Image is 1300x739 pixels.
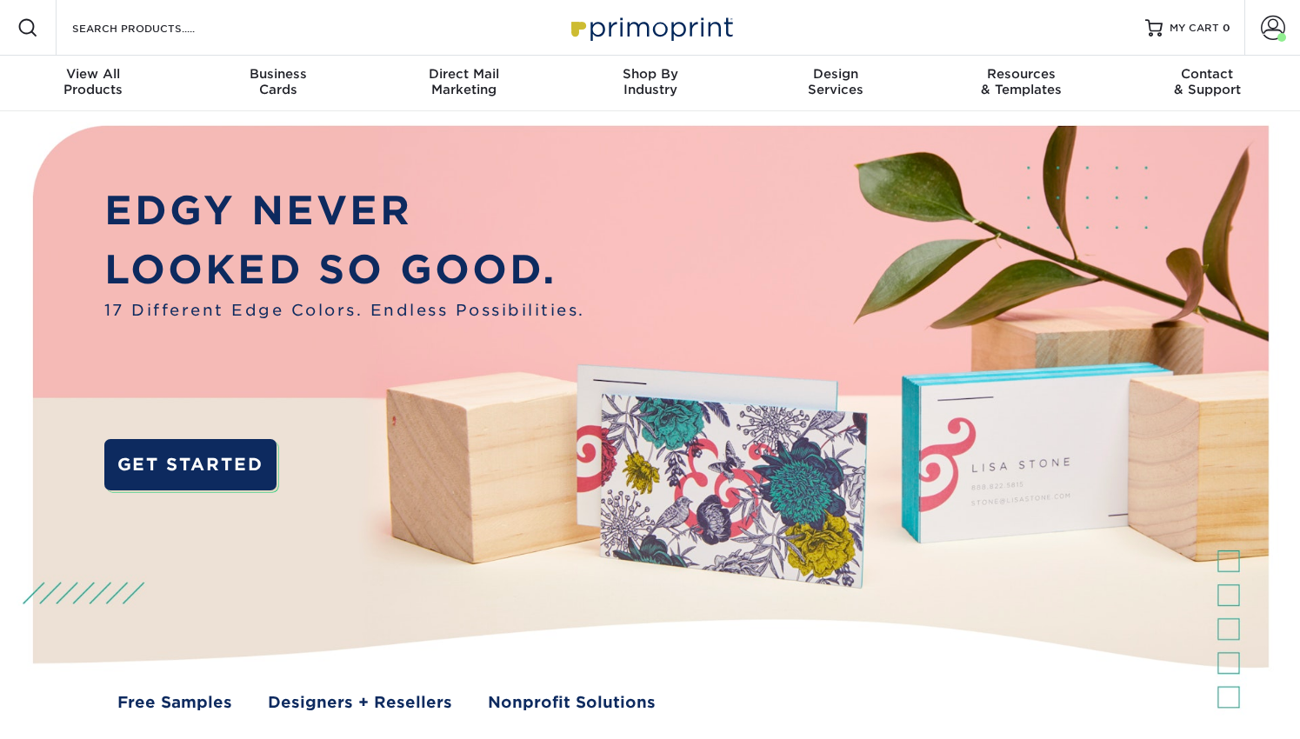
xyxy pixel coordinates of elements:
[1223,22,1230,34] span: 0
[104,241,585,299] p: LOOKED SO GOOD.
[186,66,372,97] div: Cards
[104,299,585,323] span: 17 Different Edge Colors. Endless Possibilities.
[743,56,929,111] a: DesignServices
[117,691,232,715] a: Free Samples
[563,9,737,46] img: Primoprint
[557,56,743,111] a: Shop ByIndustry
[557,66,743,82] span: Shop By
[929,66,1115,97] div: & Templates
[1170,21,1219,36] span: MY CART
[743,66,929,82] span: Design
[1114,66,1300,97] div: & Support
[186,56,372,111] a: BusinessCards
[929,66,1115,82] span: Resources
[371,66,557,97] div: Marketing
[1114,66,1300,82] span: Contact
[371,56,557,111] a: Direct MailMarketing
[743,66,929,97] div: Services
[929,56,1115,111] a: Resources& Templates
[371,66,557,82] span: Direct Mail
[186,66,372,82] span: Business
[1114,56,1300,111] a: Contact& Support
[488,691,656,715] a: Nonprofit Solutions
[557,66,743,97] div: Industry
[70,17,240,38] input: SEARCH PRODUCTS.....
[268,691,452,715] a: Designers + Resellers
[104,182,585,240] p: EDGY NEVER
[104,439,277,490] a: GET STARTED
